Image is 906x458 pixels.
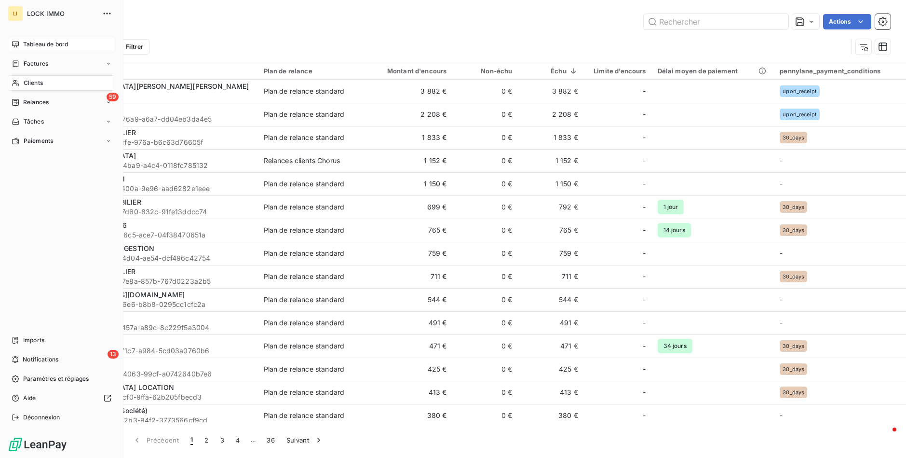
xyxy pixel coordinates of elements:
[365,288,453,311] td: 544 €
[264,86,345,96] div: Plan de relance standard
[518,288,584,311] td: 544 €
[264,318,345,328] div: Plan de relance standard
[67,416,252,425] span: 521e8e68-fbe7-42b3-94f2-3773566cf9cd
[452,103,518,126] td: 0 €
[23,40,68,49] span: Tableau de bord
[264,179,345,189] div: Plan de relance standard
[783,227,804,233] span: 30_days
[658,200,684,214] span: 1 jour
[264,225,345,235] div: Plan de relance standard
[264,156,340,166] div: Relances clients Chorus
[783,389,804,395] span: 30_days
[458,67,512,75] div: Non-échu
[24,79,43,87] span: Clients
[452,311,518,334] td: 0 €
[873,425,896,448] iframe: Intercom live chat
[644,14,788,29] input: Rechercher
[518,172,584,195] td: 1 150 €
[518,103,584,126] td: 2 208 €
[452,358,518,381] td: 0 €
[518,334,584,358] td: 471 €
[518,195,584,219] td: 792 €
[107,93,119,101] span: 59
[643,156,646,166] span: -
[365,265,453,288] td: 711 €
[658,67,769,75] div: Délai moyen de paiement
[365,381,453,404] td: 413 €
[264,341,345,351] div: Plan de relance standard
[365,195,453,219] td: 699 €
[524,67,578,75] div: Échu
[452,195,518,219] td: 0 €
[780,67,900,75] div: pennylane_payment_conditions
[67,253,252,263] span: 236bb6fa-7d9b-4d04-ae54-dcf496c42754
[643,110,646,119] span: -
[643,272,646,281] span: -
[452,149,518,172] td: 0 €
[8,6,23,21] div: LI
[518,381,584,404] td: 413 €
[518,126,584,149] td: 1 833 €
[518,219,584,242] td: 765 €
[365,242,453,265] td: 759 €
[783,343,804,349] span: 30_days
[264,295,345,305] div: Plan de relance standard
[518,265,584,288] td: 711 €
[264,388,345,397] div: Plan de relance standard
[67,277,252,286] span: 0197a798-d489-7e8a-857b-767d0223a2b5
[643,249,646,258] span: -
[365,172,453,195] td: 1 150 €
[24,59,48,68] span: Factures
[643,133,646,142] span: -
[67,91,252,101] span: 16447
[230,430,245,450] button: 4
[23,394,36,402] span: Aide
[8,437,68,452] img: Logo LeanPay
[67,184,252,194] span: bebc73f4-49d5-400a-9e96-aad6282e1eee
[370,67,447,75] div: Montant d'encours
[452,381,518,404] td: 0 €
[643,318,646,328] span: -
[452,172,518,195] td: 0 €
[452,334,518,358] td: 0 €
[365,80,453,103] td: 3 882 €
[105,39,149,55] button: Filtrer
[24,117,44,126] span: Tâches
[783,204,804,210] span: 30_days
[67,369,252,379] span: 4e4e5da9-d885-4063-99cf-a0742640b7e6
[264,133,345,142] div: Plan de relance standard
[643,364,646,374] span: -
[108,350,119,359] span: 13
[780,411,783,419] span: -
[365,334,453,358] td: 471 €
[199,430,214,450] button: 2
[658,339,692,353] span: 34 jours
[67,161,252,170] span: d220a655-e673-4ba9-a4c4-0118fc785132
[658,223,691,237] span: 14 jours
[365,404,453,427] td: 380 €
[264,249,345,258] div: Plan de relance standard
[783,88,817,94] span: upon_receipt
[23,98,49,107] span: Relances
[264,67,359,75] div: Plan de relance
[67,323,252,333] span: 8bab8afa-ab80-457a-a89c-8c229f5a3004
[67,207,252,217] span: 0197a798-d38c-7d60-832c-91fe13ddcc74
[518,80,584,103] td: 3 882 €
[783,111,817,117] span: upon_receipt
[190,435,193,445] span: 1
[452,288,518,311] td: 0 €
[245,432,261,448] span: …
[365,219,453,242] td: 765 €
[67,114,252,124] span: 019956e4-37d4-76a9-a6a7-dd04eb3da4e5
[823,14,871,29] button: Actions
[264,202,345,212] div: Plan de relance standard
[783,135,804,140] span: 30_days
[27,10,96,17] span: LOCK IMMO
[264,272,345,281] div: Plan de relance standard
[365,126,453,149] td: 1 833 €
[24,137,53,145] span: Paiements
[281,430,329,450] button: Suivant
[365,358,453,381] td: 425 €
[67,82,249,90] span: [GEOGRAPHIC_DATA][PERSON_NAME][PERSON_NAME]
[780,249,783,257] span: -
